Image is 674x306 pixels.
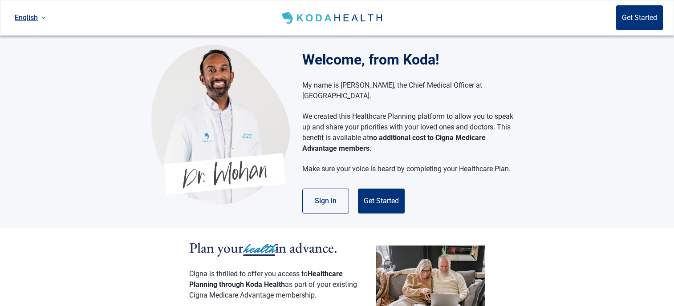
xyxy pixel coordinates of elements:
img: Koda Health [280,11,386,25]
strong: no additional cost to Cigna Medicare Advantage members [302,133,486,153]
h1: Welcome, from Koda! [302,49,523,70]
p: Make sure your voice is heard by completing your Healthcare Plan. [302,164,514,174]
span: Plan your [189,238,244,257]
img: Koda Health [151,44,290,205]
button: Get Started [358,189,405,213]
span: health [244,239,275,258]
span: Cigna is thrilled to offer you access to [189,270,308,278]
button: Get Started [616,5,663,30]
span: in advance. [275,238,337,257]
a: Current language: English [11,10,49,25]
span: down [41,16,46,20]
p: My name is [PERSON_NAME], the Chief Medical Officer at [GEOGRAPHIC_DATA]. [302,80,514,101]
p: We created this Healthcare Planning platform to allow you to speak up and share your priorities w... [302,111,514,154]
button: Sign in [302,189,349,213]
